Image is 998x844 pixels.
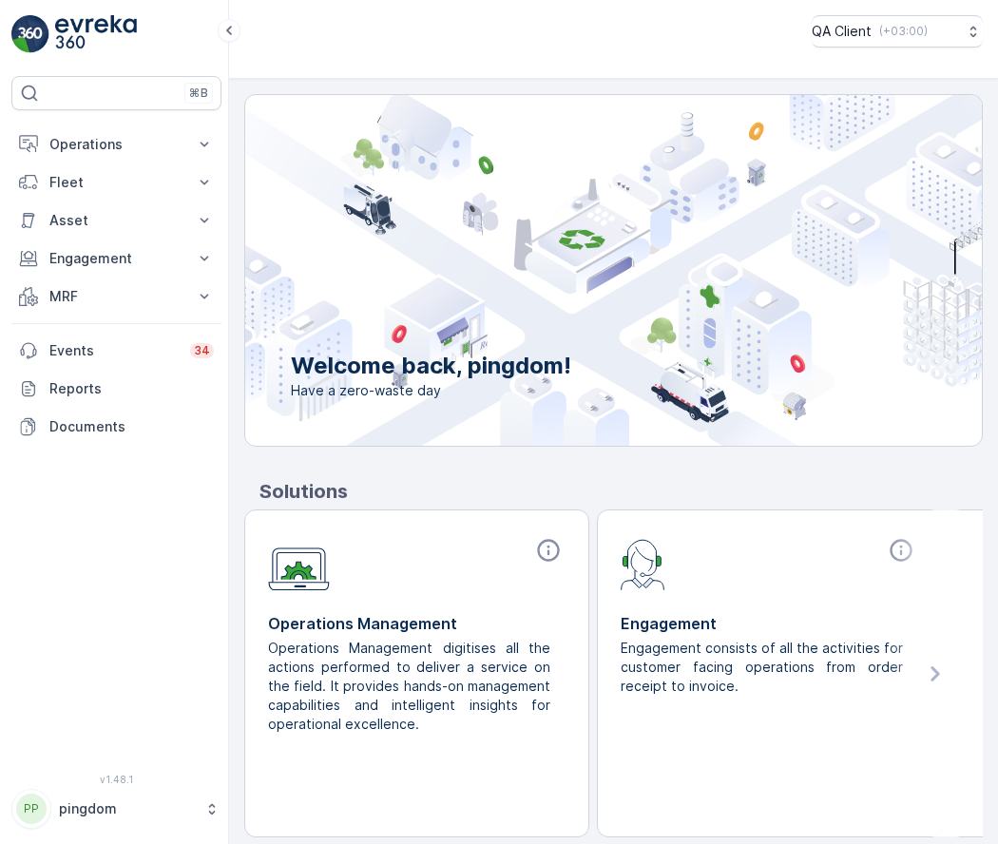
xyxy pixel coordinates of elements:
[11,240,221,278] button: Engagement
[812,22,872,41] p: QA Client
[49,249,183,268] p: Engagement
[11,370,221,408] a: Reports
[268,612,566,635] p: Operations Management
[621,537,665,590] img: module-icon
[55,15,137,53] img: logo_light-DOdMpM7g.png
[621,612,918,635] p: Engagement
[879,24,928,39] p: ( +03:00 )
[11,332,221,370] a: Events34
[11,125,221,163] button: Operations
[291,381,571,400] span: Have a zero-waste day
[268,639,550,734] p: Operations Management digitises all the actions performed to deliver a service on the field. It p...
[59,799,195,818] p: pingdom
[11,789,221,829] button: PPpingdom
[11,408,221,446] a: Documents
[11,15,49,53] img: logo
[49,211,183,230] p: Asset
[16,794,47,824] div: PP
[194,343,210,358] p: 34
[11,201,221,240] button: Asset
[11,163,221,201] button: Fleet
[259,477,983,506] p: Solutions
[49,417,214,436] p: Documents
[49,341,179,360] p: Events
[11,774,221,785] span: v 1.48.1
[160,95,982,446] img: city illustration
[268,537,330,591] img: module-icon
[291,351,571,381] p: Welcome back, pingdom!
[49,173,183,192] p: Fleet
[11,278,221,316] button: MRF
[621,639,903,696] p: Engagement consists of all the activities for customer facing operations from order receipt to in...
[49,287,183,306] p: MRF
[49,135,183,154] p: Operations
[49,379,214,398] p: Reports
[189,86,208,101] p: ⌘B
[812,15,983,48] button: QA Client(+03:00)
